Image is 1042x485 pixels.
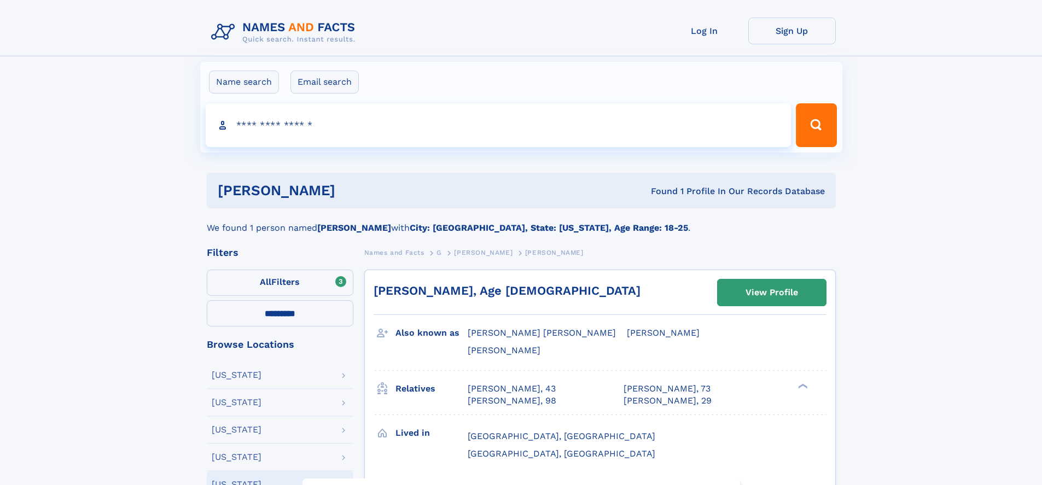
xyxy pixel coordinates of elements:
span: [PERSON_NAME] [627,328,700,338]
a: Log In [661,17,748,44]
span: [PERSON_NAME] [468,345,540,355]
a: [PERSON_NAME], 98 [468,395,556,407]
span: G [436,249,442,256]
div: Browse Locations [207,340,353,349]
a: [PERSON_NAME], 43 [468,383,556,395]
span: [GEOGRAPHIC_DATA], [GEOGRAPHIC_DATA] [468,448,655,459]
b: [PERSON_NAME] [317,223,391,233]
div: [US_STATE] [212,453,261,461]
span: All [260,277,271,287]
div: Found 1 Profile In Our Records Database [493,185,825,197]
span: [PERSON_NAME] [454,249,513,256]
a: G [436,246,442,259]
h1: [PERSON_NAME] [218,184,493,197]
span: [PERSON_NAME] [525,249,584,256]
div: View Profile [746,280,798,305]
label: Name search [209,71,279,94]
div: [US_STATE] [212,371,261,379]
a: [PERSON_NAME], 29 [624,395,712,407]
a: [PERSON_NAME], 73 [624,383,711,395]
label: Email search [290,71,359,94]
b: City: [GEOGRAPHIC_DATA], State: [US_STATE], Age Range: 18-25 [410,223,688,233]
div: ❯ [795,382,808,389]
h3: Also known as [395,324,468,342]
img: Logo Names and Facts [207,17,364,47]
a: View Profile [718,279,826,306]
h3: Relatives [395,379,468,398]
a: Names and Facts [364,246,424,259]
div: We found 1 person named with . [207,208,836,235]
a: [PERSON_NAME] [454,246,513,259]
a: [PERSON_NAME], Age [DEMOGRAPHIC_DATA] [374,284,641,297]
input: search input [206,103,791,147]
div: Filters [207,248,353,258]
span: [GEOGRAPHIC_DATA], [GEOGRAPHIC_DATA] [468,431,655,441]
button: Search Button [796,103,836,147]
div: [US_STATE] [212,425,261,434]
div: [US_STATE] [212,398,261,407]
label: Filters [207,270,353,296]
h3: Lived in [395,424,468,442]
a: Sign Up [748,17,836,44]
span: [PERSON_NAME] [PERSON_NAME] [468,328,616,338]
